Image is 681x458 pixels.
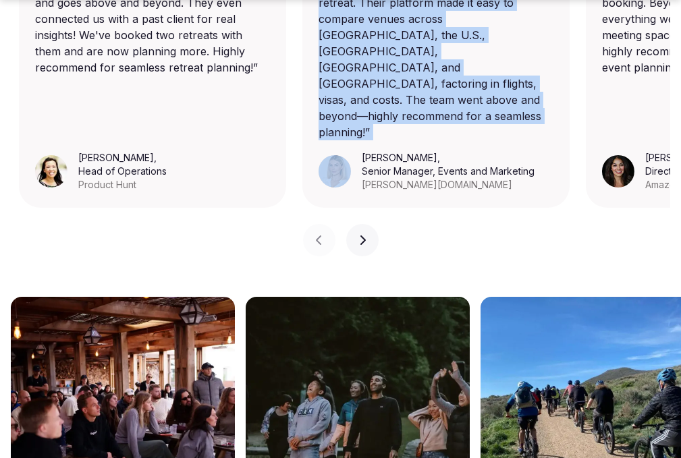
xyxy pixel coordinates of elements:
cite: [PERSON_NAME] [362,152,437,163]
img: Sonia Singh [602,155,634,188]
div: Senior Manager, Events and Marketing [362,165,535,178]
cite: [PERSON_NAME] [78,152,154,163]
div: Product Hunt [78,178,167,192]
figcaption: , [362,151,535,192]
img: Triana Jewell-Lujan [319,155,351,188]
img: Leeann Trang [35,155,67,188]
div: Head of Operations [78,165,167,178]
figcaption: , [78,151,167,192]
div: [PERSON_NAME][DOMAIN_NAME] [362,178,535,192]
